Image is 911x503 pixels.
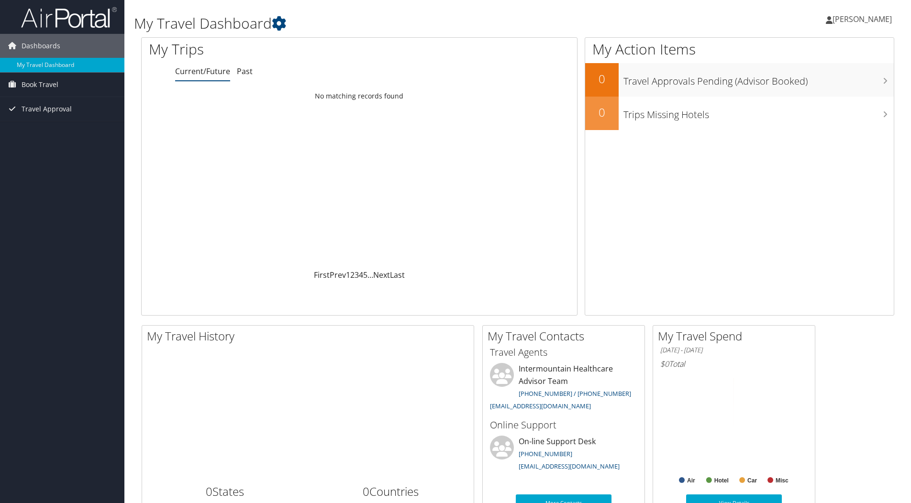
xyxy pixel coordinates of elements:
[519,462,620,470] a: [EMAIL_ADDRESS][DOMAIN_NAME]
[658,328,815,344] h2: My Travel Spend
[585,104,619,120] h2: 0
[747,477,757,484] text: Car
[660,346,808,355] h6: [DATE] - [DATE]
[623,70,894,88] h3: Travel Approvals Pending (Advisor Booked)
[373,270,390,280] a: Next
[623,103,894,121] h3: Trips Missing Hotels
[585,63,894,97] a: 0Travel Approvals Pending (Advisor Booked)
[519,389,631,398] a: [PHONE_NUMBER] / [PHONE_NUMBER]
[359,270,363,280] a: 4
[714,477,729,484] text: Hotel
[485,436,642,475] li: On-line Support Desk
[346,270,350,280] a: 1
[147,328,474,344] h2: My Travel History
[21,6,117,29] img: airportal-logo.png
[206,483,212,499] span: 0
[660,359,808,369] h6: Total
[363,270,367,280] a: 5
[363,483,369,499] span: 0
[315,483,467,500] h2: Countries
[585,39,894,59] h1: My Action Items
[490,418,637,432] h3: Online Support
[175,66,230,77] a: Current/Future
[22,97,72,121] span: Travel Approval
[485,363,642,414] li: Intermountain Healthcare Advisor Team
[22,34,60,58] span: Dashboards
[519,449,572,458] a: [PHONE_NUMBER]
[22,73,58,97] span: Book Travel
[490,402,591,410] a: [EMAIL_ADDRESS][DOMAIN_NAME]
[660,359,669,369] span: $0
[237,66,253,77] a: Past
[350,270,355,280] a: 2
[355,270,359,280] a: 3
[585,97,894,130] a: 0Trips Missing Hotels
[149,39,389,59] h1: My Trips
[330,270,346,280] a: Prev
[142,87,577,105] td: No matching records found
[490,346,637,359] h3: Travel Agents
[367,270,373,280] span: …
[585,71,619,87] h2: 0
[314,270,330,280] a: First
[149,483,301,500] h2: States
[488,328,644,344] h2: My Travel Contacts
[687,477,695,484] text: Air
[134,13,645,33] h1: My Travel Dashboard
[390,270,405,280] a: Last
[833,14,892,24] span: [PERSON_NAME]
[826,5,901,33] a: [PERSON_NAME]
[776,477,789,484] text: Misc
